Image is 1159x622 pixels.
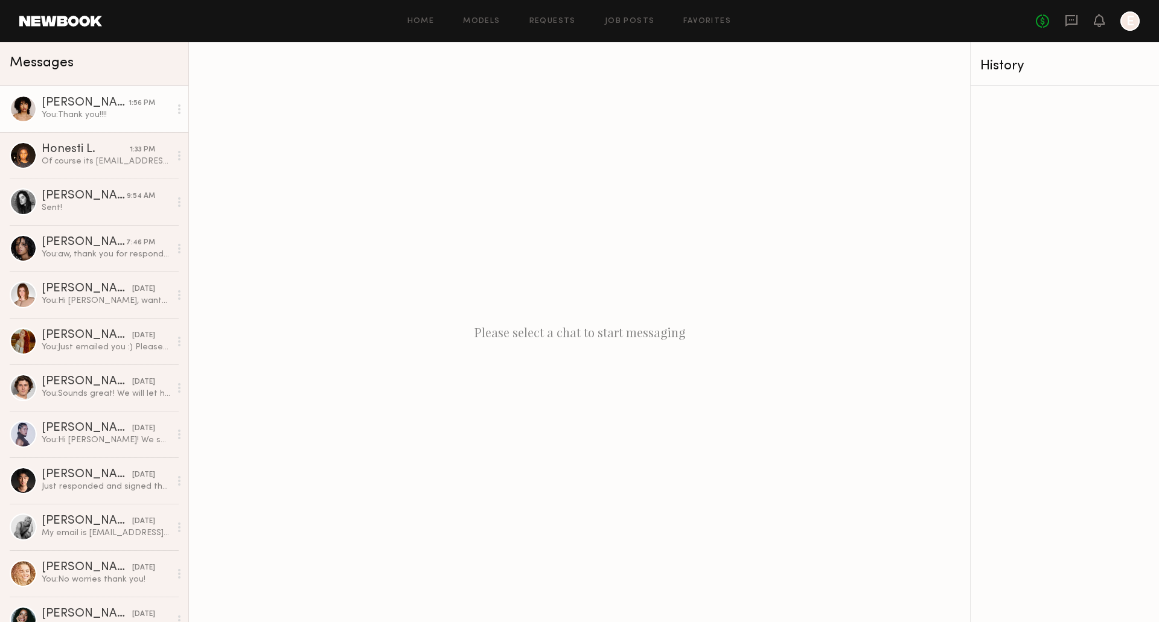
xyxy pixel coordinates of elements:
div: [PERSON_NAME] [42,469,132,481]
div: You: Hi [PERSON_NAME], wanted to follow up to see if you've been able to check your email and if ... [42,295,170,306]
div: You: Thank you!!!! [42,109,170,121]
div: [PERSON_NAME] [42,329,132,341]
a: Favorites [683,17,731,25]
div: [PERSON_NAME] [42,608,132,620]
div: [DATE] [132,609,155,620]
a: Models [463,17,500,25]
a: Requests [529,17,576,25]
div: [DATE] [132,423,155,434]
div: [PERSON_NAME] [42,515,132,527]
div: [PERSON_NAME] [42,97,129,109]
div: [DATE] [132,469,155,481]
a: Home [407,17,435,25]
div: 7:46 PM [126,237,155,249]
div: [DATE] [132,284,155,295]
div: [PERSON_NAME] [42,422,132,434]
div: [PERSON_NAME] [42,190,127,202]
div: You: aw, thank you for responding [42,249,170,260]
div: Sent! [42,202,170,214]
div: Just responded and signed the NDA. Looking forward to working with you! [42,481,170,492]
div: [PERSON_NAME] [42,562,132,574]
div: [DATE] [132,330,155,341]
div: 9:54 AM [127,191,155,202]
div: You: Just emailed you :) Please check your spam aswell [42,341,170,353]
a: Job Posts [605,17,655,25]
div: Honesti L. [42,144,130,156]
div: [DATE] [132,376,155,388]
div: Of course its [EMAIL_ADDRESS][DOMAIN_NAME] [42,156,170,167]
div: 1:33 PM [130,144,155,156]
div: [DATE] [132,516,155,527]
div: [DATE] [132,562,155,574]
span: Messages [10,56,74,70]
div: History [980,59,1149,73]
div: 1:56 PM [129,98,155,109]
div: My email is [EMAIL_ADDRESS][DOMAIN_NAME] [42,527,170,539]
div: You: No worries thank you! [42,574,170,585]
div: [PERSON_NAME] [42,376,132,388]
div: [PERSON_NAME] [42,236,126,249]
div: You: Hi [PERSON_NAME]! We sent you over an email and would like to get ready to book as our shoot... [42,434,170,446]
div: Please select a chat to start messaging [189,42,970,622]
div: [PERSON_NAME] [42,283,132,295]
a: E [1120,11,1140,31]
div: You: Sounds great! We will let her know :) [42,388,170,399]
